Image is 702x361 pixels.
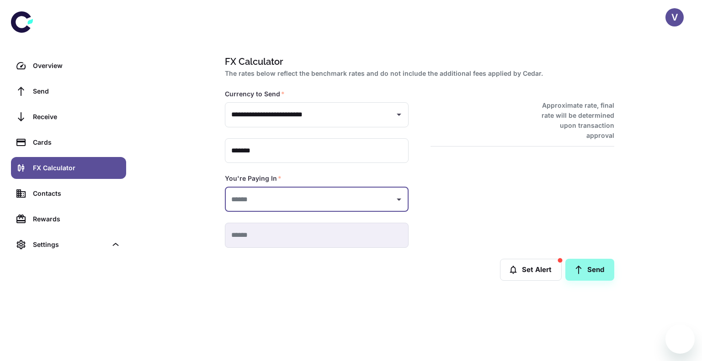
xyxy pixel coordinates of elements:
[665,8,684,26] button: V
[665,324,695,354] iframe: Button to launch messaging window
[225,174,282,183] label: You're Paying In
[33,61,121,71] div: Overview
[393,108,405,121] button: Open
[33,240,107,250] div: Settings
[33,214,121,224] div: Rewards
[225,55,611,68] h1: FX Calculator
[33,112,121,122] div: Receive
[11,234,126,256] div: Settings
[33,86,121,96] div: Send
[11,208,126,230] a: Rewards
[532,100,614,141] h6: Approximate rate, final rate will be determined upon transaction approval
[33,188,121,199] div: Contacts
[393,193,405,206] button: Open
[565,259,614,281] a: Send
[33,163,121,173] div: FX Calculator
[33,137,121,147] div: Cards
[225,89,285,99] label: Currency to Send
[11,183,126,204] a: Contacts
[11,106,126,128] a: Receive
[11,55,126,77] a: Overview
[11,80,126,102] a: Send
[11,131,126,153] a: Cards
[11,157,126,179] a: FX Calculator
[500,259,562,281] button: Set Alert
